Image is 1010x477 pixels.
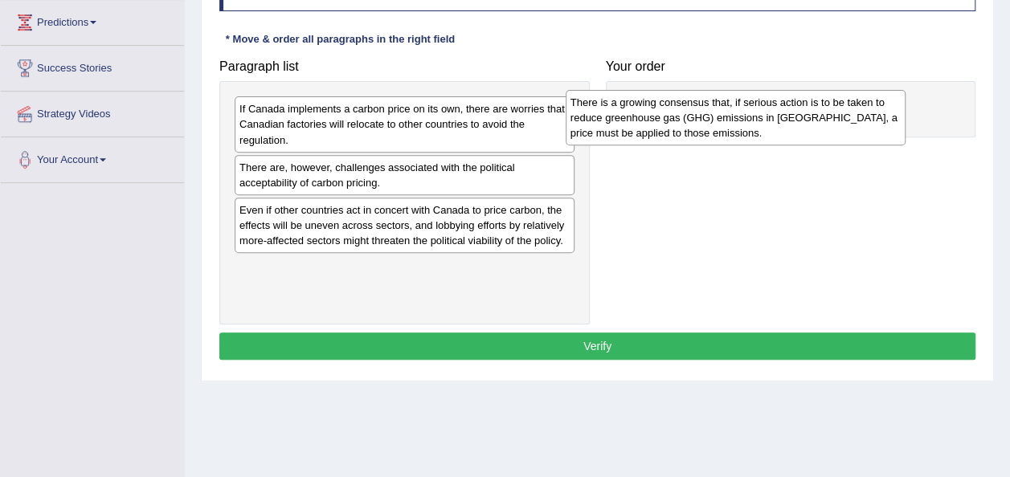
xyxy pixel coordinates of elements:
a: Strategy Videos [1,92,184,132]
div: There is a growing consensus that, if serious action is to be taken to reduce greenhouse gas (GHG... [566,90,906,145]
div: * Move & order all paragraphs in the right field [219,31,461,47]
button: Verify [219,332,975,360]
a: Your Account [1,137,184,177]
div: If Canada implements a carbon price on its own, there are worries that Canadian factories will re... [235,96,575,152]
div: Even if other countries act in concert with Canada to price carbon, the effects will be uneven ac... [235,198,575,253]
h4: Your order [606,59,976,74]
div: There are, however, challenges associated with the political acceptability of carbon pricing. [235,155,575,195]
a: Success Stories [1,46,184,86]
h4: Paragraph list [219,59,590,74]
